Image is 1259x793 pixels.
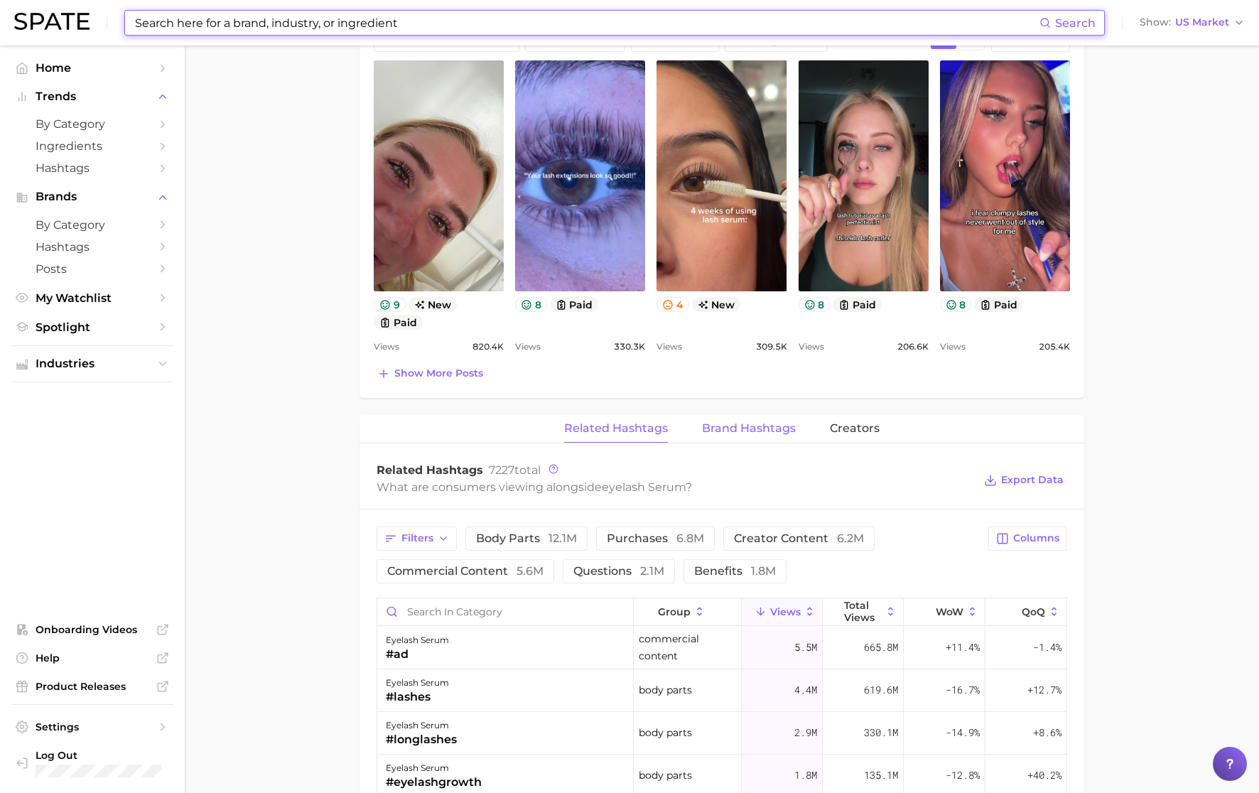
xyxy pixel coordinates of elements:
button: 4 [656,297,689,312]
span: 5.6m [517,564,544,578]
span: 12.1m [549,532,577,545]
span: -12.8% [946,767,980,784]
button: Filters [377,527,457,551]
span: Filters [401,532,433,544]
div: #lashes [386,689,449,706]
span: Show more posts [394,367,483,379]
a: Ingredients [11,135,173,157]
button: QoQ [985,598,1066,626]
span: Product Releases [36,680,149,693]
span: US Market [1175,18,1229,26]
span: by Category [36,218,149,232]
button: eyelash serum#adcommercial content5.5m665.8m+11.4%-1.4% [377,627,1066,669]
button: Views [742,598,823,626]
span: 330.1m [864,724,898,741]
span: 4.4m [794,681,817,698]
div: eyelash serum [386,760,482,777]
button: Show more posts [374,364,487,384]
span: Onboarding Videos [36,623,149,636]
div: eyelash serum [386,674,449,691]
button: WoW [904,598,985,626]
div: eyelash serum [386,632,449,649]
span: Views [515,338,541,355]
span: +11.4% [946,639,980,656]
button: Industries [11,353,173,374]
input: Search here for a brand, industry, or ingredient [134,11,1039,35]
button: paid [833,297,882,312]
a: Onboarding Videos [11,619,173,640]
span: QoQ [1022,606,1045,617]
span: Show [1140,18,1171,26]
button: paid [974,297,1023,312]
span: by Category [36,117,149,131]
a: Help [11,647,173,669]
span: 1.8m [751,564,776,578]
a: Posts [11,258,173,280]
button: 8 [940,297,972,312]
span: 665.8m [864,639,898,656]
span: questions [573,566,664,577]
span: Posts [36,262,149,276]
span: 2.1m [640,564,664,578]
span: 7227 [489,463,514,477]
span: +40.2% [1027,767,1061,784]
span: 206.6k [897,338,929,355]
span: 6.2m [837,532,864,545]
a: by Category [11,214,173,236]
button: Total Views [823,598,904,626]
span: Views [770,606,801,617]
button: paid [374,315,423,330]
button: 8 [799,297,831,312]
div: #ad [386,646,449,663]
button: ShowUS Market [1136,14,1248,32]
span: +12.7% [1027,681,1061,698]
span: creator content [734,533,864,544]
span: body parts [639,681,692,698]
a: Log out. Currently logged in with e-mail mzreik@lashcoholding.com. [11,745,173,782]
span: Log Out [36,749,175,762]
span: Views [374,338,399,355]
span: new [692,297,741,312]
a: Settings [11,716,173,738]
span: -1.4% [1033,639,1061,656]
div: What are consumers viewing alongside ? [377,478,973,497]
span: 6.8m [676,532,704,545]
span: eyelash serum [602,480,686,494]
span: Trends [36,90,149,103]
span: Ingredients [36,139,149,153]
span: 2.9m [794,724,817,741]
span: purchases [607,533,704,544]
span: +8.6% [1033,724,1061,741]
span: body parts [476,533,577,544]
button: eyelash serum#longlashesbody parts2.9m330.1m-14.9%+8.6% [377,712,1066,755]
button: Export Data [980,470,1067,490]
span: total [489,463,541,477]
span: 820.4k [472,338,504,355]
a: by Category [11,113,173,135]
span: Search [1055,16,1096,30]
span: -14.9% [946,724,980,741]
a: Spotlight [11,316,173,338]
span: Export Data [1001,474,1064,486]
span: commercial content [639,630,736,664]
button: Trends [11,86,173,107]
a: Home [11,57,173,79]
button: eyelash serum#lashesbody parts4.4m619.6m-16.7%+12.7% [377,669,1066,712]
button: Columns [988,527,1067,551]
button: 8 [515,297,547,312]
button: paid [550,297,599,312]
span: Hashtags [36,161,149,175]
span: Views [656,338,682,355]
span: Hashtags [36,240,149,254]
div: #longlashes [386,731,457,748]
span: 135.1m [864,767,898,784]
span: group [658,606,691,617]
a: Hashtags [11,236,173,258]
span: Views [799,338,824,355]
span: 330.3k [614,338,645,355]
span: Settings [36,721,149,733]
button: 9 [374,297,406,312]
button: Brands [11,186,173,207]
span: -16.7% [946,681,980,698]
span: body parts [639,724,692,741]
